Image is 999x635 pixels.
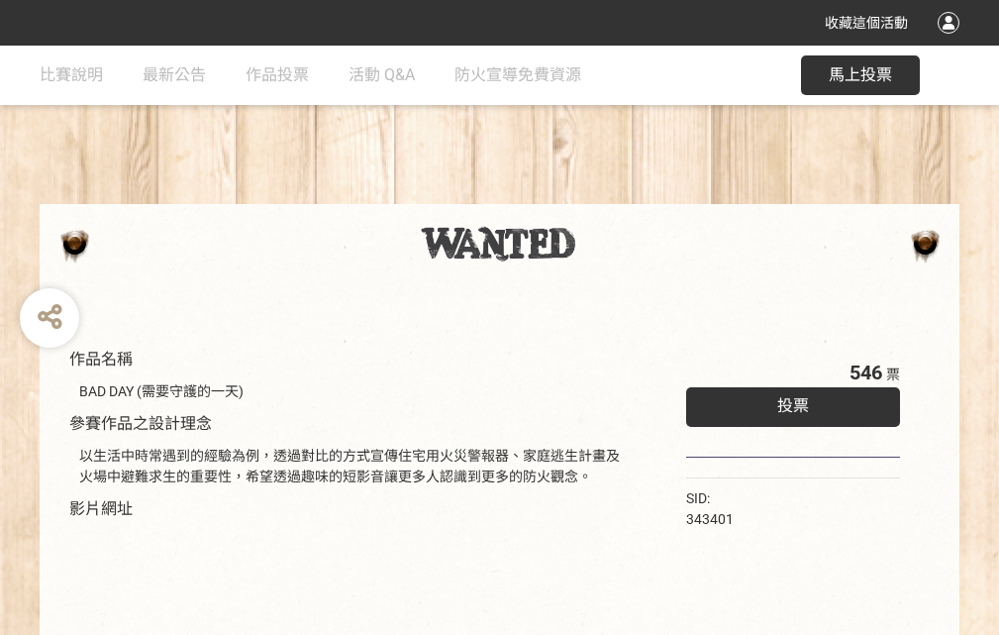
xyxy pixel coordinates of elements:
span: 最新公告 [143,65,206,84]
span: 防火宣導免費資源 [454,65,581,84]
span: 作品名稱 [69,350,133,369]
a: 最新公告 [143,46,206,105]
span: 馬上投票 [829,65,892,84]
span: 影片網址 [69,499,133,518]
span: 投票 [777,396,809,415]
span: 收藏這個活動 [825,15,908,31]
iframe: Facebook Share [739,488,838,508]
a: 比賽說明 [40,46,103,105]
span: 票 [886,367,900,382]
div: 以生活中時常遇到的經驗為例，透過對比的方式宣傳住宅用火災警報器、家庭逃生計畫及火場中避難求生的重要性，希望透過趣味的短影音讓更多人認識到更多的防火觀念。 [79,446,627,487]
a: 活動 Q&A [349,46,415,105]
span: SID: 343401 [686,490,734,527]
div: BAD DAY (需要守護的一天) [79,381,627,402]
span: 比賽說明 [40,65,103,84]
span: 活動 Q&A [349,65,415,84]
span: 作品投票 [246,65,309,84]
a: 防火宣導免費資源 [454,46,581,105]
button: 馬上投票 [801,55,920,95]
a: 作品投票 [246,46,309,105]
span: 參賽作品之設計理念 [69,414,212,433]
span: 546 [849,361,882,384]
